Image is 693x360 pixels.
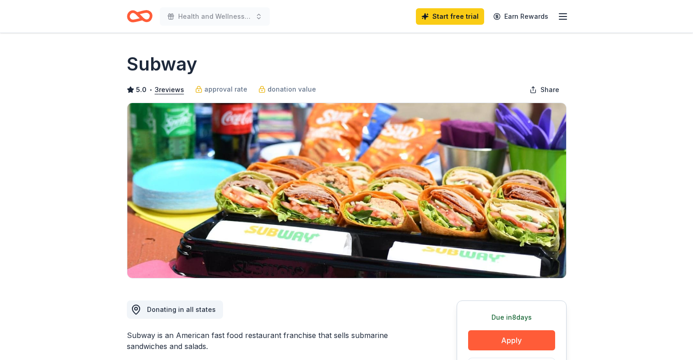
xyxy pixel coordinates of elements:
[127,103,566,278] img: Image for Subway
[204,84,247,95] span: approval rate
[160,7,270,26] button: Health and Wellness [DATE]
[127,330,413,352] div: Subway is an American fast food restaurant franchise that sells submarine sandwiches and salads.
[127,5,153,27] a: Home
[258,84,316,95] a: donation value
[178,11,251,22] span: Health and Wellness [DATE]
[522,81,567,99] button: Share
[416,8,484,25] a: Start free trial
[488,8,554,25] a: Earn Rewards
[149,86,152,93] span: •
[127,51,197,77] h1: Subway
[468,312,555,323] div: Due in 8 days
[155,84,184,95] button: 3reviews
[195,84,247,95] a: approval rate
[136,84,147,95] span: 5.0
[147,305,216,313] span: Donating in all states
[540,84,559,95] span: Share
[468,330,555,350] button: Apply
[267,84,316,95] span: donation value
